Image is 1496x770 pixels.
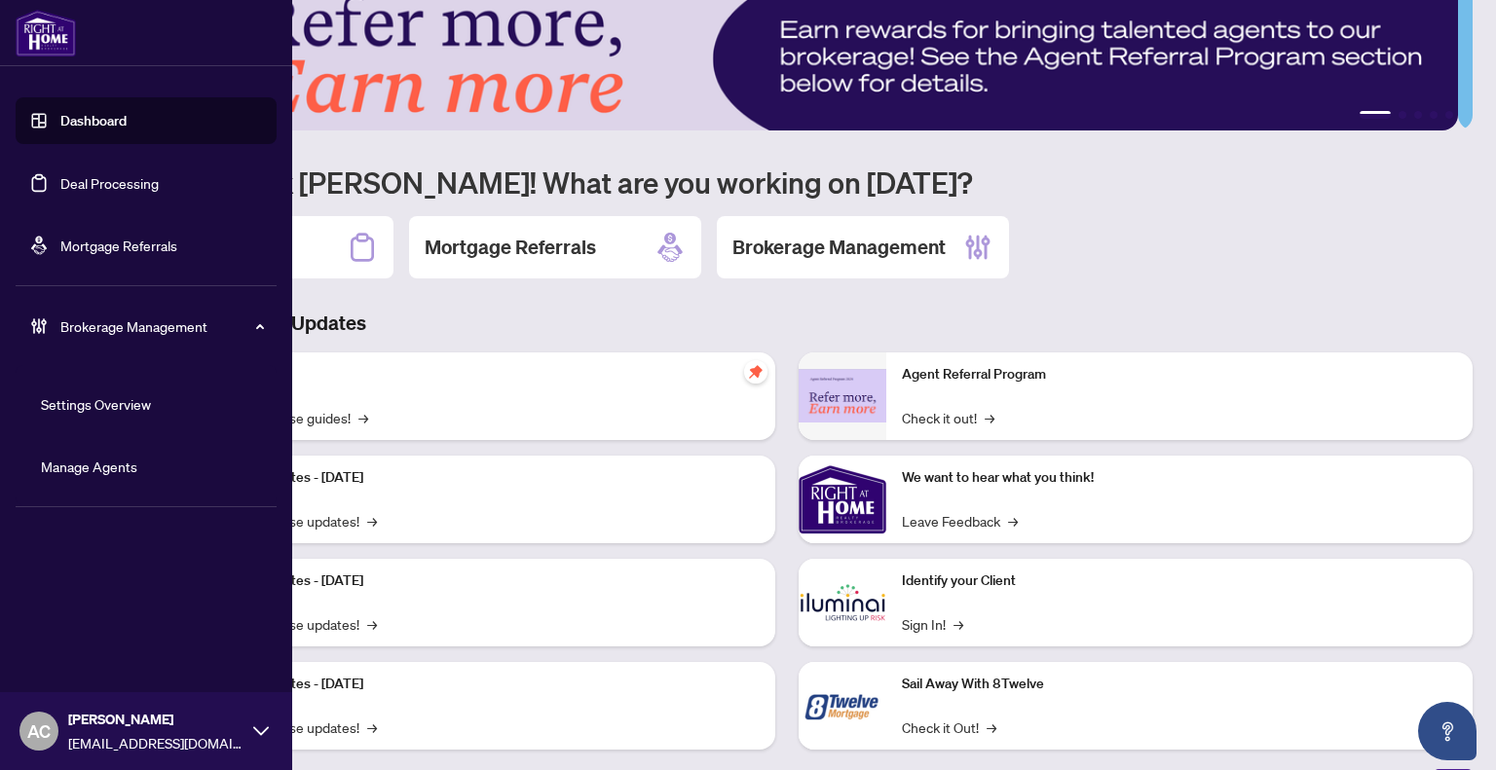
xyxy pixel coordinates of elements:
img: logo [16,10,76,56]
p: We want to hear what you think! [902,467,1457,489]
span: → [358,407,368,428]
a: Settings Overview [41,395,151,413]
a: Dashboard [60,112,127,129]
span: → [987,716,996,738]
img: Sail Away With 8Twelve [799,662,886,750]
span: pushpin [744,360,767,384]
a: Leave Feedback→ [902,510,1018,532]
p: Platform Updates - [DATE] [205,674,760,695]
p: Agent Referral Program [902,364,1457,385]
span: → [367,510,377,532]
button: 1 [1360,111,1391,119]
h2: Mortgage Referrals [425,234,596,261]
span: AC [27,717,51,745]
a: Check it Out!→ [902,716,996,738]
p: Sail Away With 8Twelve [902,674,1457,695]
span: → [367,613,377,635]
a: Deal Processing [60,174,159,192]
button: 4 [1430,111,1438,119]
p: Identify your Client [902,570,1457,592]
button: 5 [1445,111,1453,119]
a: Sign In!→ [902,613,963,635]
span: → [1008,510,1018,532]
p: Platform Updates - [DATE] [205,570,760,592]
span: → [367,716,377,738]
img: Identify your Client [799,559,886,646]
span: [PERSON_NAME] [68,709,243,730]
span: → [954,613,963,635]
span: [EMAIL_ADDRESS][DOMAIN_NAME] [68,732,243,753]
p: Platform Updates - [DATE] [205,467,760,489]
button: Open asap [1418,702,1477,760]
a: Mortgage Referrals [60,237,177,254]
span: → [985,407,994,428]
p: Self-Help [205,364,760,385]
h3: Brokerage & Industry Updates [101,310,1473,337]
h1: Welcome back [PERSON_NAME]! What are you working on [DATE]? [101,164,1473,201]
img: Agent Referral Program [799,369,886,422]
a: Manage Agents [41,458,137,475]
a: Check it out!→ [902,407,994,428]
button: 2 [1399,111,1406,119]
img: We want to hear what you think! [799,456,886,543]
span: Brokerage Management [60,315,263,337]
button: 3 [1414,111,1422,119]
h2: Brokerage Management [732,234,946,261]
